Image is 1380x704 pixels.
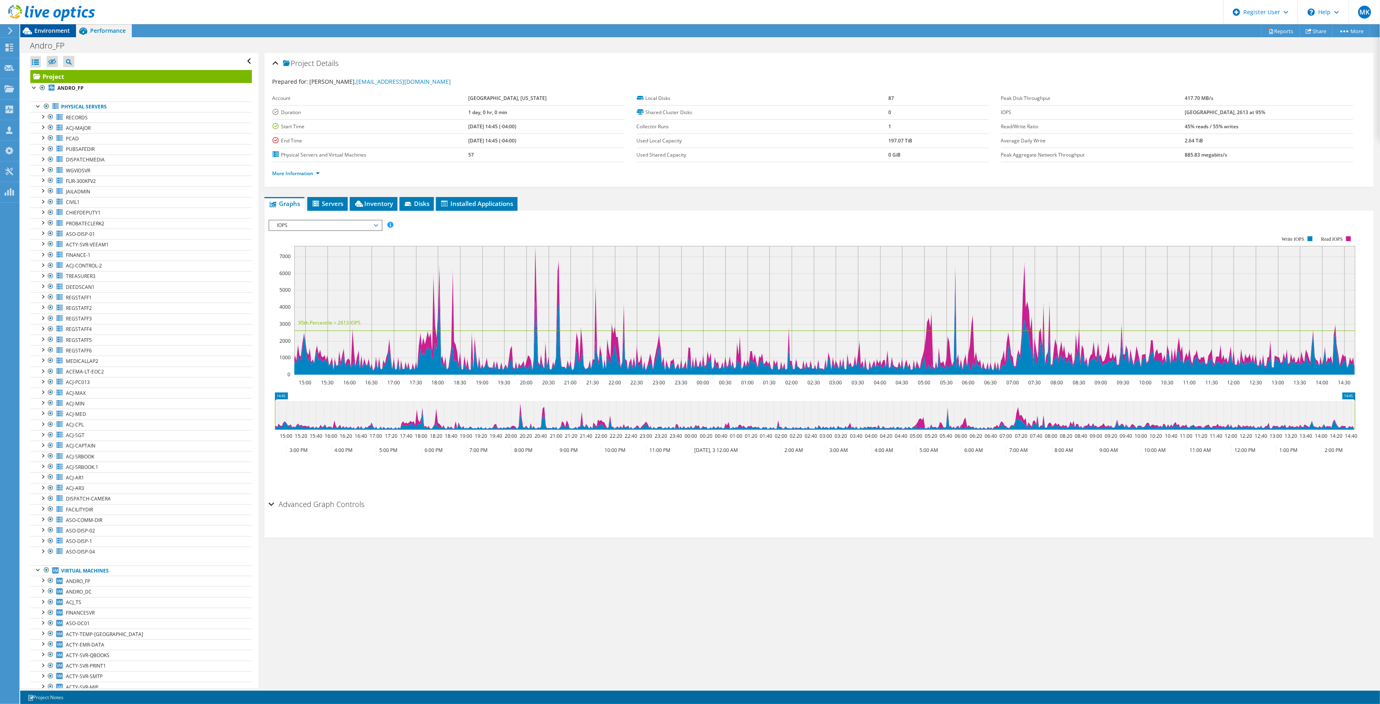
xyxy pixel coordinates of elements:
text: 17:30 [410,379,422,386]
text: 17:00 [370,433,382,439]
span: REGSTAFF5 [66,337,92,344]
a: ACJ-AR1 [30,472,252,483]
text: 11:00 [1183,379,1196,386]
span: CIVIL1 [66,199,80,206]
text: 04:00 [874,379,886,386]
text: 18:40 [445,433,457,439]
a: ACJ-SGT [30,430,252,441]
span: REGSTAFF6 [66,347,92,354]
span: ACTY-SVR-SMTP [66,673,103,680]
text: 13:30 [1293,379,1306,386]
text: 20:00 [520,379,533,386]
text: 16:20 [340,433,352,439]
text: 12:30 [1249,379,1262,386]
text: 14:00 [1315,433,1327,439]
a: ANDRO_FP [30,576,252,586]
text: 06:40 [985,433,997,439]
a: More Information [273,170,320,177]
text: 15:00 [299,379,311,386]
text: 17:40 [400,433,412,439]
b: 0 [888,109,891,116]
text: 00:00 [685,433,697,439]
span: FACILITYDIR [66,506,93,513]
a: DISPATCH-CAMERA [30,494,252,504]
b: [GEOGRAPHIC_DATA], [US_STATE] [468,95,547,102]
text: 19:30 [498,379,510,386]
text: 4000 [279,303,291,310]
text: 07:00 [1006,379,1019,386]
a: REGSTAFF6 [30,345,252,356]
text: 08:00 [1045,433,1057,439]
text: 12:40 [1255,433,1267,439]
span: Environment [34,27,70,34]
a: ACJ-MAX [30,388,252,398]
text: 02:00 [785,379,798,386]
a: REGSTAFF5 [30,335,252,345]
span: ASO-DC01 [66,620,90,627]
a: DEEDSCAN1 [30,282,252,292]
b: 417.70 MB/s [1185,95,1213,102]
text: 09:20 [1105,433,1117,439]
h2: Advanced Graph Controls [268,496,365,512]
a: MEDICALLAP2 [30,356,252,366]
text: 02:30 [807,379,820,386]
span: Inventory [354,199,393,208]
b: 0 GiB [888,151,900,158]
text: 12:20 [1240,433,1252,439]
text: 10:00 [1135,433,1147,439]
text: 04:30 [896,379,908,386]
text: 16:00 [325,433,337,439]
a: ACTY-TEMP-[GEOGRAPHIC_DATA] [30,629,252,639]
a: JAILADMIN [30,186,252,197]
span: ASO-DISP-04 [66,548,95,555]
a: Reports [1261,25,1300,37]
a: REGSTAFF1 [30,292,252,303]
text: 16:40 [355,433,367,439]
text: 14:30 [1338,379,1350,386]
text: 07:40 [1030,433,1042,439]
span: ACJ-SRBOOK [66,453,94,460]
span: ACTY-SVR-QBOOKS [66,652,110,659]
label: Used Shared Capacity [637,151,889,159]
span: TREASURER3 [66,273,95,280]
text: 02:40 [805,433,817,439]
a: ASO-DISP-04 [30,547,252,557]
text: Read IOPS [1321,236,1343,242]
text: 08:00 [1050,379,1063,386]
text: 12:00 [1227,379,1240,386]
span: ACTY-TEMP-[GEOGRAPHIC_DATA] [66,631,143,638]
a: ASO-DC01 [30,618,252,629]
text: 03:20 [835,433,847,439]
span: WGVIDSVR [66,167,90,174]
span: ANDRO_DC [66,588,92,595]
text: 22:30 [630,379,643,386]
text: 6000 [279,270,291,277]
text: 10:30 [1161,379,1173,386]
text: 20:20 [520,433,532,439]
text: 21:00 [564,379,577,386]
text: 19:00 [460,433,472,439]
text: 15:40 [310,433,322,439]
span: FINANCESVR [66,609,95,616]
text: 22:00 [595,433,607,439]
span: ASO-DISP-02 [66,527,95,534]
text: 09:40 [1120,433,1132,439]
text: 21:30 [586,379,599,386]
a: [EMAIL_ADDRESS][DOMAIN_NAME] [357,78,451,85]
text: 19:00 [476,379,488,386]
span: ACJ-CAPTAIN [66,442,95,449]
b: 1 [888,123,891,130]
span: Graphs [268,199,300,208]
text: 05:00 [910,433,922,439]
text: 03:00 [829,379,842,386]
label: Peak Disk Throughput [1001,94,1185,102]
text: 10:00 [1139,379,1152,386]
h1: Andro_FP [26,41,77,50]
text: 00:40 [715,433,727,439]
text: 20:40 [535,433,547,439]
text: 5000 [279,286,291,293]
text: 13:20 [1285,433,1297,439]
text: 11:00 [1180,433,1192,439]
a: Share [1300,25,1333,37]
a: ACJ-AR3 [30,483,252,494]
